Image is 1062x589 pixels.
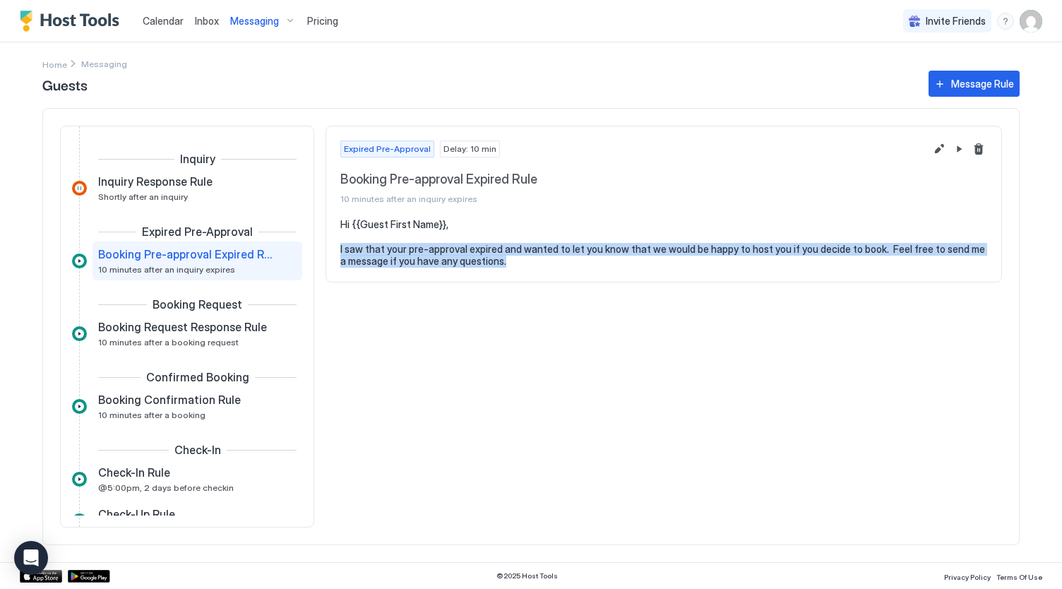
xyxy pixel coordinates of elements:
span: Booking Pre-approval Expired Rule [98,247,274,261]
div: Open Intercom Messenger [14,541,48,575]
button: Message Rule [929,71,1020,97]
span: Check-In Rule [98,465,170,480]
span: 10 minutes after an inquiry expires [340,194,925,204]
span: @5:00pm, 2 days before checkin [98,482,234,493]
span: 10 minutes after an inquiry expires [98,264,235,275]
span: Inquiry Response Rule [98,174,213,189]
div: User profile [1020,10,1042,32]
span: Check-In [174,443,221,457]
span: Guests [42,73,914,95]
span: Confirmed Booking [146,370,249,384]
button: Edit message rule [931,141,948,157]
a: Host Tools Logo [20,11,126,32]
a: Google Play Store [68,570,110,583]
span: Terms Of Use [996,573,1042,581]
span: Pricing [307,15,338,28]
span: Home [42,59,67,70]
span: Breadcrumb [81,59,127,69]
span: Expired Pre-Approval [142,225,253,239]
span: Invite Friends [926,15,986,28]
span: Shortly after an inquiry [98,191,188,202]
a: Calendar [143,13,184,28]
a: Inbox [195,13,219,28]
span: 10 minutes after a booking [98,410,205,420]
span: Inbox [195,15,219,27]
span: Messaging [230,15,279,28]
span: Calendar [143,15,184,27]
div: Breadcrumb [42,56,67,71]
button: Delete message rule [970,141,987,157]
a: Privacy Policy [944,569,991,583]
a: Terms Of Use [996,569,1042,583]
span: Inquiry [180,152,215,166]
a: Home [42,56,67,71]
span: Privacy Policy [944,573,991,581]
span: Check-Up Rule [98,507,175,521]
span: Booking Confirmation Rule [98,393,241,407]
button: Pause Message Rule [950,141,967,157]
span: Delay: 10 min [443,143,496,155]
div: menu [997,13,1014,30]
span: Booking Pre-approval Expired Rule [340,172,925,188]
a: App Store [20,570,62,583]
pre: Hi {{Guest First Name}}, I saw that your pre-approval expired and wanted to let you know that we ... [340,218,987,268]
span: © 2025 Host Tools [496,571,558,581]
span: Booking Request Response Rule [98,320,267,334]
span: 10 minutes after a booking request [98,337,239,347]
span: Expired Pre-Approval [344,143,431,155]
div: Message Rule [951,76,1014,91]
span: Booking Request [153,297,242,311]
